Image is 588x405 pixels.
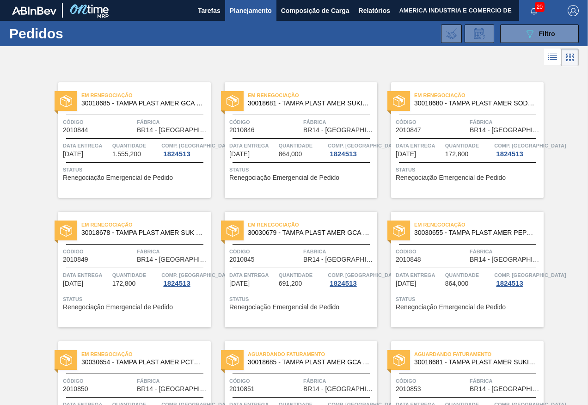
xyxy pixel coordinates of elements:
[303,117,375,127] span: Fábrica
[12,6,56,15] img: TNhmsLtSVTkK8tSr43FrP2fwEKptu5GPRR3wAAAABJRU5ErkJggg==
[63,295,208,304] span: Status
[161,141,208,158] a: Comp. [GEOGRAPHIC_DATA]1824513
[229,304,339,311] span: Renegociação Emergencial de Pedido
[494,280,525,287] div: 1824513
[281,5,349,16] span: Composição de Carga
[229,117,301,127] span: Código
[81,220,211,229] span: Em renegociação
[63,141,110,150] span: Data entrega
[303,376,375,386] span: Fábrica
[470,127,541,134] span: BR14 - Curitibana
[396,304,506,311] span: Renegociação Emergencial de Pedido
[445,270,492,280] span: Quantidade
[229,256,255,263] span: 2010845
[393,225,405,237] img: status
[470,386,541,393] span: BR14 - Curitibana
[377,82,544,198] a: statusEm renegociação30018680 - TAMPA PLAST AMER SODA S/LINERCódigo2010847FábricaBR14 - [GEOGRAPH...
[303,247,375,256] span: Fábrica
[63,376,135,386] span: Código
[396,165,541,174] span: Status
[396,280,416,287] span: 05/09/2025
[198,5,220,16] span: Tarefas
[328,270,399,280] span: Comp. Carga
[227,225,239,237] img: status
[561,49,579,66] div: Visão em Cards
[112,280,136,287] span: 172,800
[229,141,276,150] span: Data entrega
[279,280,302,287] span: 691,200
[63,256,88,263] span: 2010849
[63,127,88,134] span: 2010844
[359,5,390,16] span: Relatórios
[81,359,203,366] span: 30030654 - TAMPA PLAST AMER PCTW NIV24
[112,141,159,150] span: Quantidade
[393,354,405,366] img: status
[445,280,469,287] span: 864,000
[470,256,541,263] span: BR14 - Curitibana
[328,141,375,158] a: Comp. [GEOGRAPHIC_DATA]1824513
[396,151,416,158] span: 05/09/2025
[396,295,541,304] span: Status
[137,256,208,263] span: BR14 - Curitibana
[396,247,467,256] span: Código
[112,270,159,280] span: Quantidade
[81,350,211,359] span: Em renegociação
[44,82,211,198] a: statusEm renegociação30018685 - TAMPA PLAST AMER GCA S/LINERCódigo2010844FábricaBR14 - [GEOGRAPHI...
[494,141,566,150] span: Comp. Carga
[81,229,203,236] span: 30018678 - TAMPA PLAST AMER SUK TUBAINA S/LINER
[396,386,421,393] span: 2010853
[279,141,326,150] span: Quantidade
[63,117,135,127] span: Código
[229,165,375,174] span: Status
[248,220,377,229] span: Em renegociação
[414,229,536,236] span: 30030655 - TAMPA PLAST AMER PEPSI ZERO NIV24
[396,256,421,263] span: 2010848
[248,91,377,100] span: Em renegociação
[470,247,541,256] span: Fábrica
[229,386,255,393] span: 2010851
[414,220,544,229] span: Em renegociação
[328,150,358,158] div: 1824513
[279,151,302,158] span: 864,000
[230,5,272,16] span: Planejamento
[227,95,239,107] img: status
[248,100,370,107] span: 30018681 - TAMPA PLAST AMER SUKITA S/LINER
[445,151,469,158] span: 172,800
[161,270,208,287] a: Comp. [GEOGRAPHIC_DATA]1824513
[112,151,141,158] span: 1.555,200
[229,127,255,134] span: 2010846
[519,4,549,17] button: Notificações
[396,270,443,280] span: Data entrega
[279,270,326,280] span: Quantidade
[63,151,83,158] span: 05/09/2025
[161,280,192,287] div: 1824513
[568,5,579,16] img: Logout
[470,376,541,386] span: Fábrica
[248,350,377,359] span: Aguardando Faturamento
[211,82,377,198] a: statusEm renegociação30018681 - TAMPA PLAST AMER SUKITA S/LINERCódigo2010846FábricaBR14 - [GEOGRA...
[161,141,233,150] span: Comp. Carga
[396,174,506,181] span: Renegociação Emergencial de Pedido
[328,280,358,287] div: 1824513
[60,225,72,237] img: status
[229,174,339,181] span: Renegociação Emergencial de Pedido
[161,270,233,280] span: Comp. Carga
[303,256,375,263] span: BR14 - Curitibana
[500,25,579,43] button: Filtro
[229,280,250,287] span: 05/09/2025
[539,30,555,37] span: Filtro
[328,270,375,287] a: Comp. [GEOGRAPHIC_DATA]1824513
[414,100,536,107] span: 30018680 - TAMPA PLAST AMER SODA S/LINER
[494,150,525,158] div: 1824513
[494,141,541,158] a: Comp. [GEOGRAPHIC_DATA]1824513
[393,95,405,107] img: status
[303,127,375,134] span: BR14 - Curitibana
[137,117,208,127] span: Fábrica
[544,49,561,66] div: Visão em Lista
[465,25,494,43] div: Solicitação de Revisão de Pedidos
[494,270,541,287] a: Comp. [GEOGRAPHIC_DATA]1824513
[63,280,83,287] span: 05/09/2025
[44,212,211,327] a: statusEm renegociação30018678 - TAMPA PLAST AMER SUK TUBAINA S/LINERCódigo2010849FábricaBR14 - [G...
[396,141,443,150] span: Data entrega
[63,174,173,181] span: Renegociação Emergencial de Pedido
